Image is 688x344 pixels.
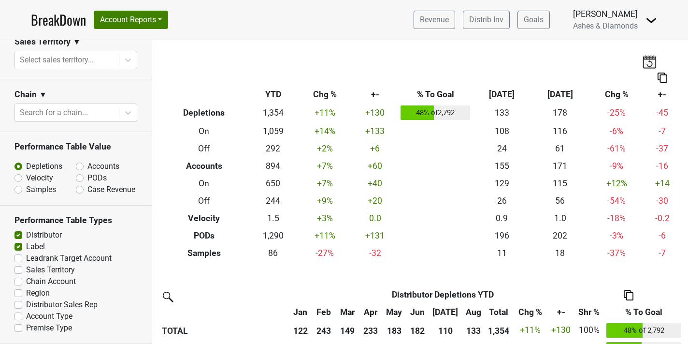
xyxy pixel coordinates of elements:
[159,122,248,140] th: On
[248,104,297,123] td: 1,354
[574,321,604,340] td: 100%
[39,89,47,101] span: ▼
[485,321,513,340] th: 1,354
[26,253,112,264] label: Leadrank Target Account
[644,140,681,157] td: -37
[288,303,312,321] th: Jan: activate to sort column ascending
[644,157,681,175] td: -16
[352,140,399,157] td: +6
[644,227,681,244] td: -6
[473,157,531,175] td: 155
[589,140,644,157] td: -61 %
[644,192,681,209] td: -30
[352,157,399,175] td: +60
[531,86,589,104] th: [DATE]
[531,157,589,175] td: 171
[589,175,644,192] td: +12 %
[248,175,297,192] td: 650
[473,227,531,244] td: 196
[644,209,681,227] td: -0.2
[644,104,681,123] td: -45
[398,86,473,104] th: % To Goal
[94,11,168,29] button: Account Reports
[87,184,135,195] label: Case Revenue
[87,172,107,184] label: PODs
[644,244,681,262] td: -7
[248,244,297,262] td: 86
[248,140,297,157] td: 292
[159,157,248,175] th: Accounts
[159,175,248,192] th: On
[644,175,681,192] td: +14
[473,175,531,192] td: 129
[352,86,399,104] th: +-
[429,321,461,340] th: 110
[26,299,98,311] label: Distributor Sales Rep
[531,175,589,192] td: 115
[26,311,72,322] label: Account Type
[414,11,455,29] a: Revenue
[485,303,513,321] th: Total: activate to sort column ascending
[352,192,399,209] td: +20
[359,321,383,340] th: 233
[298,209,352,227] td: +3 %
[298,140,352,157] td: +2 %
[298,175,352,192] td: +7 %
[335,321,359,340] th: 149
[312,286,574,303] th: Distributor Depletions YTD
[352,122,399,140] td: +133
[589,192,644,209] td: -54 %
[573,8,638,20] div: [PERSON_NAME]
[352,227,399,244] td: +131
[159,321,288,340] th: TOTAL
[352,244,399,262] td: -32
[382,321,406,340] th: 183
[14,142,137,152] h3: Performance Table Value
[382,303,406,321] th: May: activate to sort column ascending
[574,303,604,321] th: Shr %: activate to sort column ascending
[531,192,589,209] td: 56
[73,36,81,48] span: ▼
[473,104,531,123] td: 133
[463,11,510,29] a: Distrib Inv
[26,172,53,184] label: Velocity
[658,73,667,83] img: Copy to clipboard
[352,209,399,227] td: 0.0
[589,104,644,123] td: -25 %
[406,303,430,321] th: Jun: activate to sort column ascending
[159,288,175,304] img: filter
[520,325,541,335] span: +11%
[298,227,352,244] td: +11 %
[298,192,352,209] td: +9 %
[26,184,56,195] label: Samples
[298,86,352,104] th: Chg %
[644,86,681,104] th: +-
[159,227,248,244] th: PODs
[589,122,644,140] td: -6 %
[159,244,248,262] th: Samples
[26,322,72,334] label: Premise Type
[248,86,297,104] th: YTD
[159,303,288,321] th: &nbsp;: activate to sort column ascending
[352,104,399,123] td: +130
[26,161,62,172] label: Depletions
[531,104,589,123] td: 178
[298,244,352,262] td: -27 %
[359,303,383,321] th: Apr: activate to sort column ascending
[26,264,75,276] label: Sales Territory
[531,244,589,262] td: 18
[551,325,571,335] span: +130
[473,86,531,104] th: [DATE]
[589,209,644,227] td: -18 %
[589,244,644,262] td: -37 %
[159,140,248,157] th: Off
[26,287,50,299] label: Region
[248,227,297,244] td: 1,290
[531,140,589,157] td: 61
[461,321,485,340] th: 133
[87,161,119,172] label: Accounts
[644,122,681,140] td: -7
[248,209,297,227] td: 1.5
[248,122,297,140] td: 1,059
[573,21,638,30] span: Ashes & Diamonds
